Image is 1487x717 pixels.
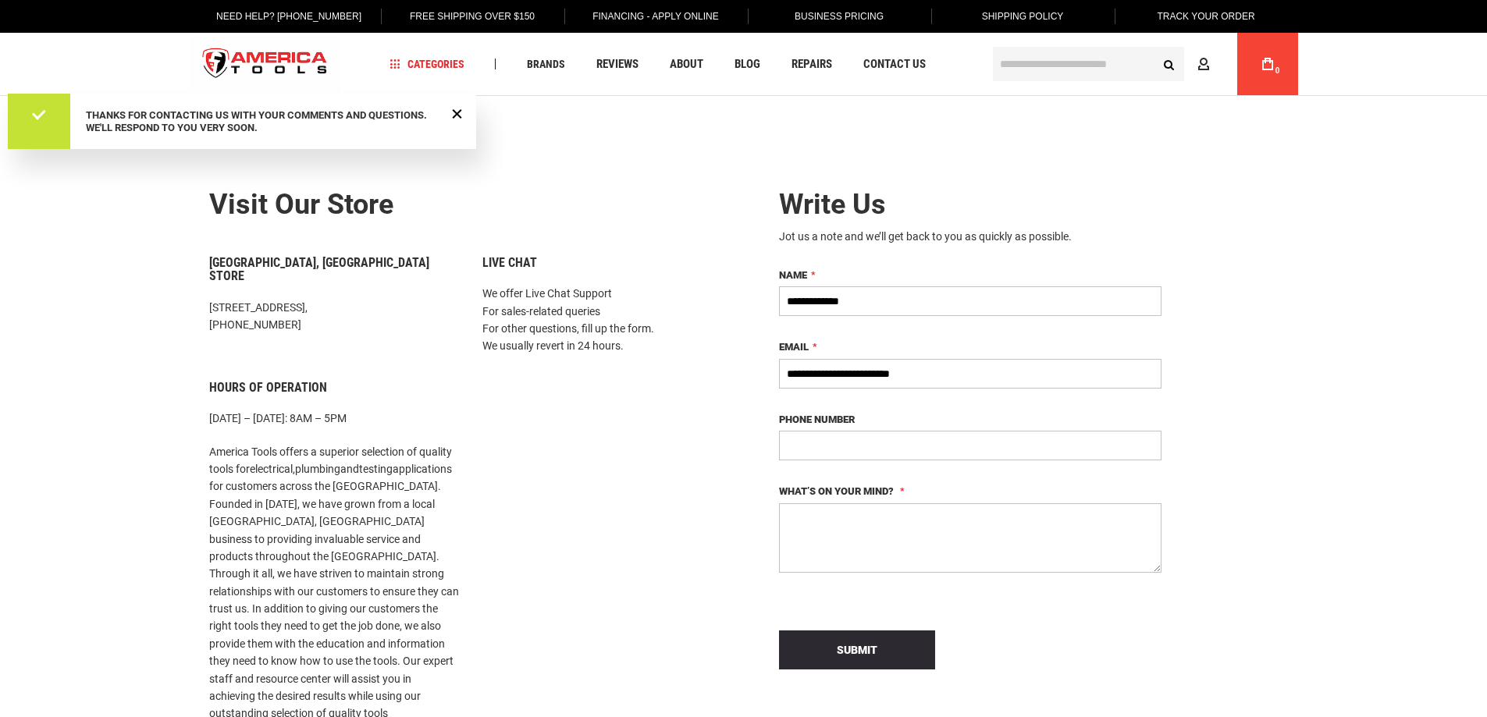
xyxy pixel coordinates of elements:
a: Categories [382,54,471,75]
a: Contact Us [856,54,933,75]
h2: Visit our store [209,190,732,221]
h6: Live Chat [482,256,732,270]
span: Shipping Policy [982,11,1064,22]
span: Categories [390,59,464,69]
span: Repairs [792,59,832,70]
a: Repairs [784,54,839,75]
span: Phone Number [779,414,855,425]
div: Thanks for contacting us with your comments and questions. We'll respond to you very soon. [86,109,445,133]
h6: Hours of Operation [209,381,459,395]
span: Contact Us [863,59,926,70]
a: electrical [250,463,293,475]
a: About [663,54,710,75]
span: Submit [837,644,877,656]
button: Search [1154,49,1184,79]
a: Reviews [589,54,646,75]
span: Name [779,269,807,281]
div: Jot us a note and we’ll get back to you as quickly as possible. [779,229,1161,244]
span: Reviews [596,59,639,70]
div: Close Message [447,103,467,123]
a: store logo [190,35,341,94]
span: About [670,59,703,70]
span: Brands [527,59,565,69]
span: Blog [735,59,760,70]
a: plumbing [295,463,340,475]
span: Write Us [779,188,886,221]
span: What’s on your mind? [779,485,894,497]
a: testing [359,463,393,475]
a: Blog [727,54,767,75]
span: Email [779,341,809,353]
p: [DATE] – [DATE]: 8AM – 5PM [209,410,459,427]
a: Brands [520,54,572,75]
p: [STREET_ADDRESS], [PHONE_NUMBER] [209,299,459,334]
img: America Tools [190,35,341,94]
h6: [GEOGRAPHIC_DATA], [GEOGRAPHIC_DATA] Store [209,256,459,283]
a: 0 [1253,33,1282,95]
button: Submit [779,630,935,669]
span: 0 [1275,66,1280,75]
p: We offer Live Chat Support For sales-related queries For other questions, fill up the form. We us... [482,285,732,355]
